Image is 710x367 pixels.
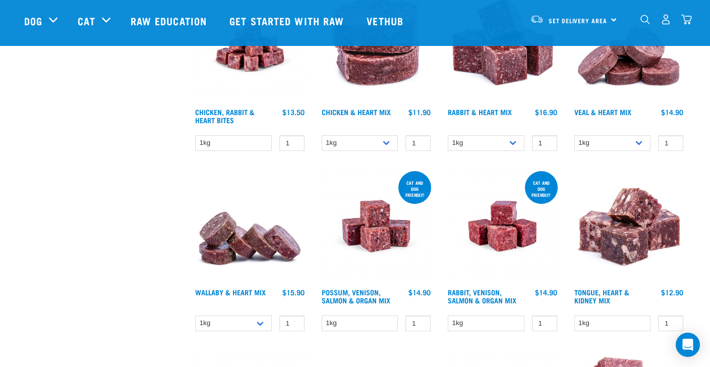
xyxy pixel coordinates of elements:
div: $15.90 [282,288,305,296]
a: Cat [78,13,95,28]
input: 1 [532,316,557,331]
div: cat and dog friendly! [398,175,431,202]
a: Get started with Raw [219,1,357,41]
div: $16.90 [535,108,557,116]
a: Raw Education [121,1,219,41]
div: Open Intercom Messenger [676,333,700,357]
a: Veal & Heart Mix [574,110,631,114]
div: Cat and dog friendly! [525,175,558,202]
img: 1093 Wallaby Heart Medallions 01 [193,169,307,284]
img: 1167 Tongue Heart Kidney Mix 01 [572,169,686,284]
a: Vethub [357,1,416,41]
div: $13.50 [282,108,305,116]
img: Rabbit Venison Salmon Organ 1688 [445,169,560,284]
input: 1 [405,316,431,331]
a: Chicken & Heart Mix [322,110,391,114]
input: 1 [405,135,431,151]
div: $14.90 [408,288,431,296]
input: 1 [532,135,557,151]
a: Wallaby & Heart Mix [195,290,266,294]
img: user.png [661,14,671,25]
a: Possum, Venison, Salmon & Organ Mix [322,290,390,302]
img: home-icon-1@2x.png [640,15,650,24]
span: Set Delivery Area [549,19,607,22]
input: 1 [658,135,683,151]
input: 1 [279,316,305,331]
img: Possum Venison Salmon Organ 1626 [319,169,434,284]
a: Dog [24,13,42,28]
a: Tongue, Heart & Kidney Mix [574,290,629,302]
div: $14.90 [661,108,683,116]
div: $14.90 [535,288,557,296]
a: Chicken, Rabbit & Heart Bites [195,110,255,122]
input: 1 [279,135,305,151]
a: Rabbit & Heart Mix [448,110,512,114]
img: home-icon@2x.png [681,14,692,25]
div: $12.90 [661,288,683,296]
div: $11.90 [408,108,431,116]
img: van-moving.png [530,15,544,24]
input: 1 [658,316,683,331]
a: Rabbit, Venison, Salmon & Organ Mix [448,290,516,302]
